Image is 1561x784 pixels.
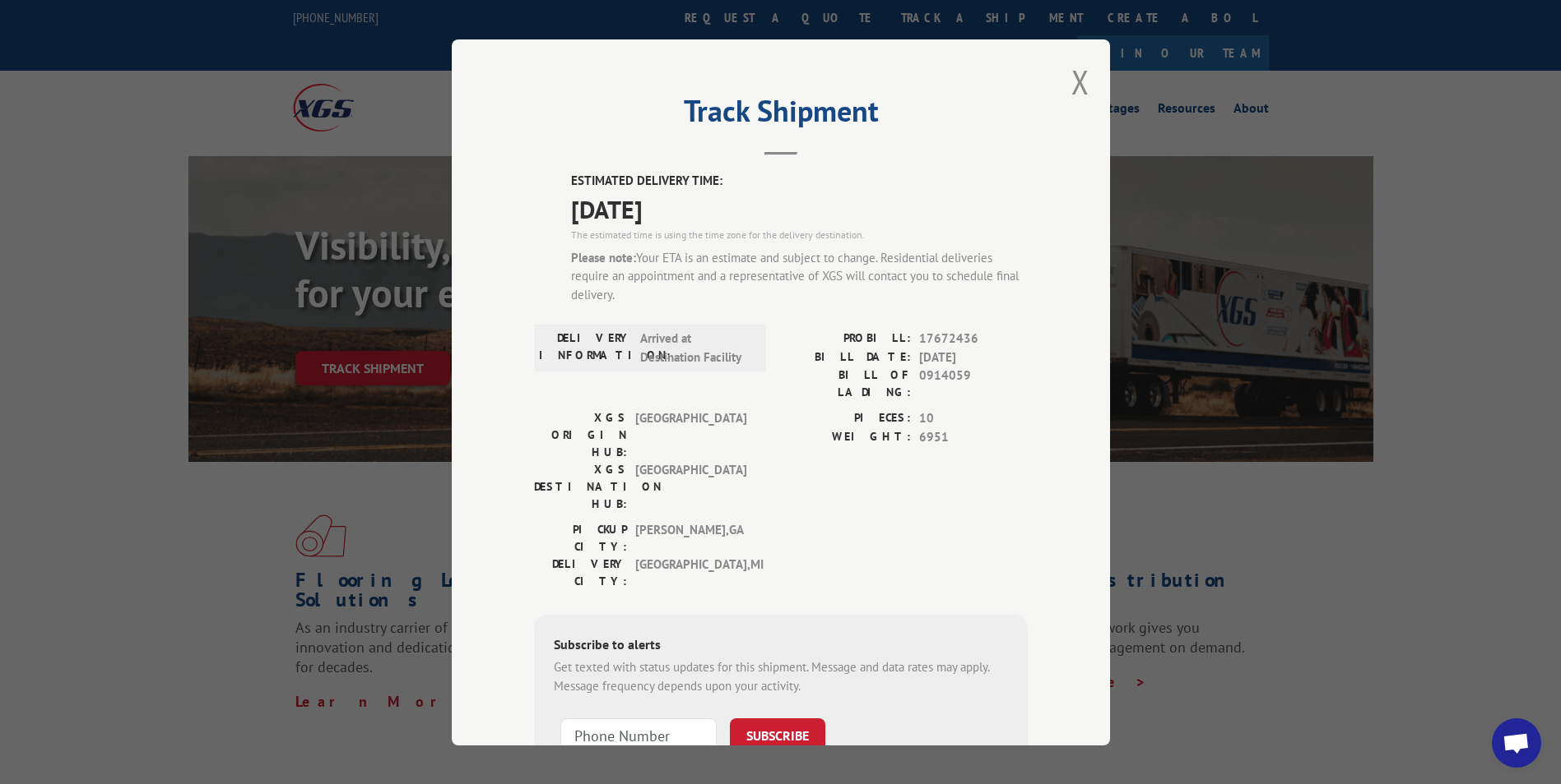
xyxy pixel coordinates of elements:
[635,461,746,513] span: [GEOGRAPHIC_DATA]
[635,556,746,590] span: [GEOGRAPHIC_DATA] , MI
[781,427,911,446] label: WEIGHT:
[571,172,1028,191] label: ESTIMATED DELIVERY TIME:
[534,556,627,590] label: DELIVERY CITY:
[781,409,911,428] label: PIECES:
[560,718,717,753] input: Phone Number
[919,330,1028,348] span: 17672436
[534,409,627,461] label: XGS ORIGIN HUB:
[1492,718,1541,768] div: Open chat
[730,718,825,753] button: SUBSCRIBE
[539,330,632,367] label: DELIVERY INFORMATION:
[919,367,1028,401] span: 0914059
[554,634,1008,658] div: Subscribe to alerts
[919,409,1028,428] span: 10
[781,330,911,348] label: PROBILL:
[919,427,1028,446] span: 6951
[640,330,751,367] span: Arrived at Destination Facility
[571,190,1028,227] span: [DATE]
[571,248,1028,304] div: Your ETA is an estimate and subject to change. Residential deliveries require an appointment and ...
[534,461,627,513] label: XGS DESTINATION HUB:
[534,521,627,556] label: PICKUP CITY:
[1071,60,1089,104] button: Close modal
[919,348,1028,367] span: [DATE]
[635,521,746,556] span: [PERSON_NAME] , GA
[781,348,911,367] label: BILL DATE:
[554,658,1008,695] div: Get texted with status updates for this shipment. Message and data rates may apply. Message frequ...
[534,99,1028,131] h2: Track Shipment
[571,249,636,265] strong: Please note:
[635,409,746,461] span: [GEOGRAPHIC_DATA]
[781,367,911,401] label: BILL OF LADING:
[571,227,1028,242] div: The estimated time is using the time zone for the delivery destination.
